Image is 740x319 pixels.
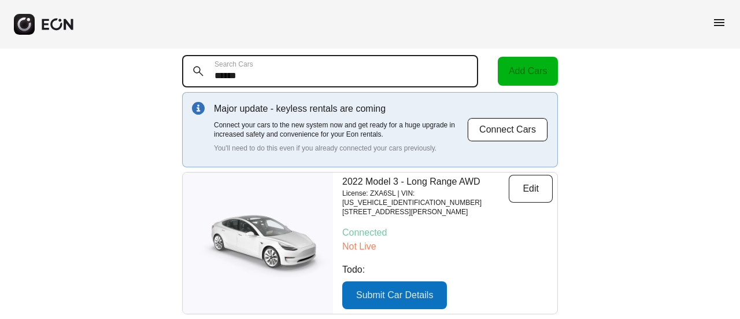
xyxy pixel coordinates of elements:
[342,175,509,189] p: 2022 Model 3 - Long Range AWD
[192,102,205,115] img: info
[342,207,509,217] p: [STREET_ADDRESS][PERSON_NAME]
[214,102,467,116] p: Major update - keyless rentals are coming
[342,263,553,277] p: Todo:
[214,60,253,69] label: Search Cars
[214,144,467,153] p: You'll need to do this even if you already connected your cars previously.
[467,118,548,142] button: Connect Cars
[342,281,447,309] button: Submit Car Details
[214,120,467,139] p: Connect your cars to the new system now and get ready for a huge upgrade in increased safety and ...
[509,175,553,203] button: Edit
[342,240,553,254] p: Not Live
[342,226,553,240] p: Connected
[183,206,333,281] img: car
[342,189,509,207] p: License: ZXA6SL | VIN: [US_VEHICLE_IDENTIFICATION_NUMBER]
[712,16,726,30] span: menu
